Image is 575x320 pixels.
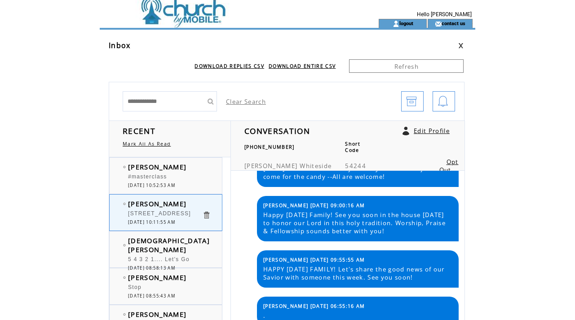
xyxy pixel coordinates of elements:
span: [DATE] 10:52:53 AM [128,182,175,188]
span: [DEMOGRAPHIC_DATA] [PERSON_NAME] [128,236,210,254]
span: Whiteside [300,162,332,170]
img: contact_us_icon.gif [435,20,442,27]
a: Clear Search [226,98,266,106]
span: [PHONE_NUMBER] [244,144,295,150]
span: [PERSON_NAME] [DATE] 09:00:16 AM [263,202,365,209]
img: bulletEmpty.png [123,166,126,168]
span: [PERSON_NAME] [244,162,297,170]
a: Refresh [349,59,464,73]
span: CONVERSATION [244,125,310,136]
span: Stop [128,284,142,290]
a: Mark All As Read [123,141,171,147]
img: bulletEmpty.png [123,276,126,279]
span: . [263,311,452,320]
span: [PERSON_NAME] [128,162,186,171]
span: #masterclass [128,173,167,180]
a: DOWNLOAD ENTIRE CSV [269,63,336,69]
span: Happy [DATE] Family! See you soon in the house [DATE] to honor our Lord in this holy tradition. W... [263,211,452,235]
input: Submit [203,91,217,111]
span: [PERSON_NAME] [DATE] 09:55:55 AM [263,257,365,263]
img: archive.png [406,92,417,112]
img: bulletEmpty.png [123,313,126,316]
img: account_icon.gif [393,20,399,27]
span: [DATE] 08:55:43 AM [128,293,175,299]
img: bulletEmpty.png [123,203,126,205]
a: contact us [442,20,465,26]
span: [PERSON_NAME] [128,199,186,208]
span: HAPPY [DATE] FAMILY! Let's share the good news of our Savior with someone this week. See you soon! [263,265,452,281]
span: [PERSON_NAME] [DATE] 06:55:16 AM [263,303,365,309]
img: bell.png [438,92,448,112]
span: [DATE] 08:58:13 AM [128,265,175,271]
span: 54244 [345,162,366,170]
span: Short Code [345,141,360,153]
a: Edit Profile [414,127,450,135]
img: bulletEmpty.png [123,244,126,246]
a: Click to edit user profile [402,127,409,135]
span: 5 4 3 2 1.... Let's Go [128,256,190,262]
a: Click to delete these messgaes [202,211,211,219]
span: Inbox [109,40,131,50]
span: [PERSON_NAME] [128,273,186,282]
a: DOWNLOAD REPLIES CSV [195,63,264,69]
span: [PERSON_NAME] [128,310,186,319]
span: RECENT [123,125,155,136]
span: [STREET_ADDRESS] [128,210,191,217]
span: Hello [PERSON_NAME] [417,11,472,18]
span: [DATE] 10:11:55 AM [128,219,175,225]
a: Opt Out [439,158,459,174]
a: logout [399,20,413,26]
